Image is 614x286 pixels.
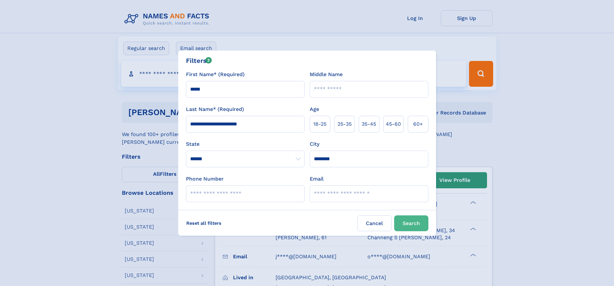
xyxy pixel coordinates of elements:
span: 35‑45 [362,120,376,128]
label: Phone Number [186,175,224,183]
span: 18‑25 [313,120,326,128]
label: Email [310,175,324,183]
label: State [186,140,305,148]
span: 25‑35 [337,120,352,128]
label: Age [310,105,319,113]
label: Last Name* (Required) [186,105,244,113]
label: City [310,140,319,148]
span: 60+ [413,120,423,128]
button: Search [394,215,428,231]
label: Middle Name [310,71,343,78]
label: Cancel [357,215,392,231]
label: First Name* (Required) [186,71,245,78]
label: Reset all filters [182,215,226,231]
span: 45‑60 [386,120,401,128]
div: Filters [186,56,212,65]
